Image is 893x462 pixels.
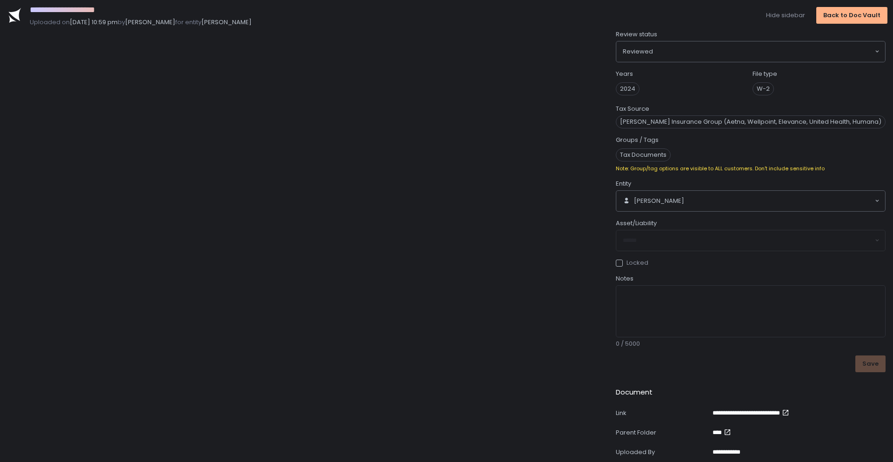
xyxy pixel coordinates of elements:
button: Back to Doc Vault [816,7,887,24]
div: Parent Folder [616,429,709,437]
div: Back to Doc Vault [823,11,880,20]
label: Groups / Tags [616,136,659,144]
div: Link [616,409,709,417]
label: File type [753,70,777,78]
span: Uploaded on [30,18,70,27]
span: Review status [616,30,657,39]
span: Entity [616,180,631,188]
button: Hide sidebar [766,11,805,20]
div: Search for option [616,191,885,211]
span: W-2 [753,82,774,95]
div: 0 / 5000 [616,340,886,348]
span: [PERSON_NAME] [201,18,252,27]
span: 2024 [616,82,640,95]
div: [PERSON_NAME] Insurance Group (Aetna, Wellpoint, Elevance, United Health, Humana) [616,115,886,128]
div: Search for option [616,41,885,62]
span: Tax Documents [616,148,671,161]
span: Asset/Liability [616,219,657,228]
div: Note: Group/tag options are visible to ALL customers. Don't include sensitive info [616,165,886,172]
span: for entity [175,18,201,27]
div: Uploaded By [616,448,709,456]
span: [DATE] 10:59 pm [70,18,118,27]
span: by [118,18,125,27]
input: Search for option [684,196,874,206]
input: Search for option [653,47,874,56]
h2: Document [616,387,653,398]
span: [PERSON_NAME] [634,197,684,205]
span: [PERSON_NAME] [125,18,175,27]
label: Tax Source [616,105,649,113]
span: Notes [616,275,633,283]
span: Reviewed [623,47,653,56]
label: Years [616,70,633,78]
